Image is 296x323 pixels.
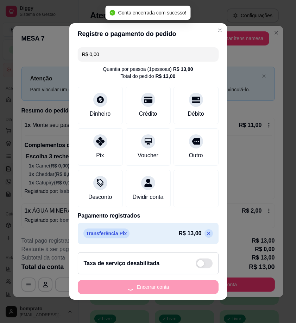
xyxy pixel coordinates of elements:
[188,110,204,118] div: Débito
[110,10,115,16] span: check-circle
[138,151,158,160] div: Voucher
[121,73,176,80] div: Total do pedido
[139,110,157,118] div: Crédito
[103,66,193,73] div: Quantia por pessoa ( 1 pessoas)
[173,66,193,73] div: R$ 13,00
[69,23,227,44] header: Registre o pagamento do pedido
[179,229,202,238] p: R$ 13,00
[96,151,104,160] div: Pix
[132,193,163,201] div: Dividir conta
[214,25,226,36] button: Close
[88,193,112,201] div: Desconto
[84,259,160,268] h2: Taxa de serviço desabilitada
[82,47,214,61] input: Ex.: hambúrguer de cordeiro
[156,73,176,80] div: R$ 13,00
[78,212,219,220] p: Pagamento registrados
[118,10,187,16] span: Conta encerrada com sucesso!
[90,110,111,118] div: Dinheiro
[189,151,203,160] div: Outro
[83,228,130,238] p: Transferência Pix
